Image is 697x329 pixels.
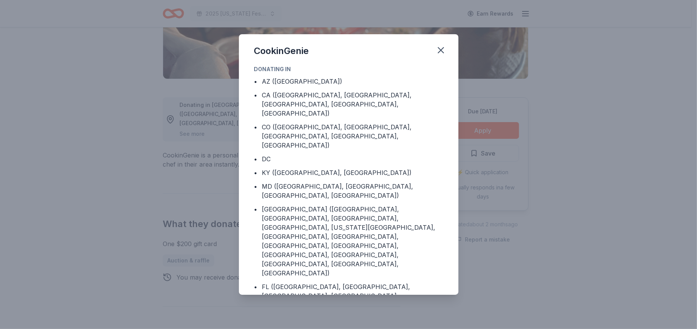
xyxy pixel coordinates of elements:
div: • [254,77,258,86]
div: • [254,205,258,214]
div: AZ ([GEOGRAPHIC_DATA]) [262,77,343,86]
div: • [254,182,258,191]
div: • [254,282,258,291]
div: • [254,168,258,177]
div: MD ([GEOGRAPHIC_DATA], [GEOGRAPHIC_DATA], [GEOGRAPHIC_DATA], [GEOGRAPHIC_DATA]) [262,182,443,200]
div: • [254,154,258,164]
div: Donating in [254,65,443,74]
div: • [254,91,258,100]
div: [GEOGRAPHIC_DATA] ([GEOGRAPHIC_DATA], [GEOGRAPHIC_DATA], [GEOGRAPHIC_DATA], [GEOGRAPHIC_DATA], [U... [262,205,443,278]
div: KY ([GEOGRAPHIC_DATA], [GEOGRAPHIC_DATA]) [262,168,412,177]
div: DC [262,154,271,164]
div: CO ([GEOGRAPHIC_DATA], [GEOGRAPHIC_DATA], [GEOGRAPHIC_DATA], [GEOGRAPHIC_DATA], [GEOGRAPHIC_DATA]) [262,122,443,150]
div: • [254,122,258,132]
div: CookinGenie [254,45,309,57]
div: CA ([GEOGRAPHIC_DATA], [GEOGRAPHIC_DATA], [GEOGRAPHIC_DATA], [GEOGRAPHIC_DATA], [GEOGRAPHIC_DATA]) [262,91,443,118]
